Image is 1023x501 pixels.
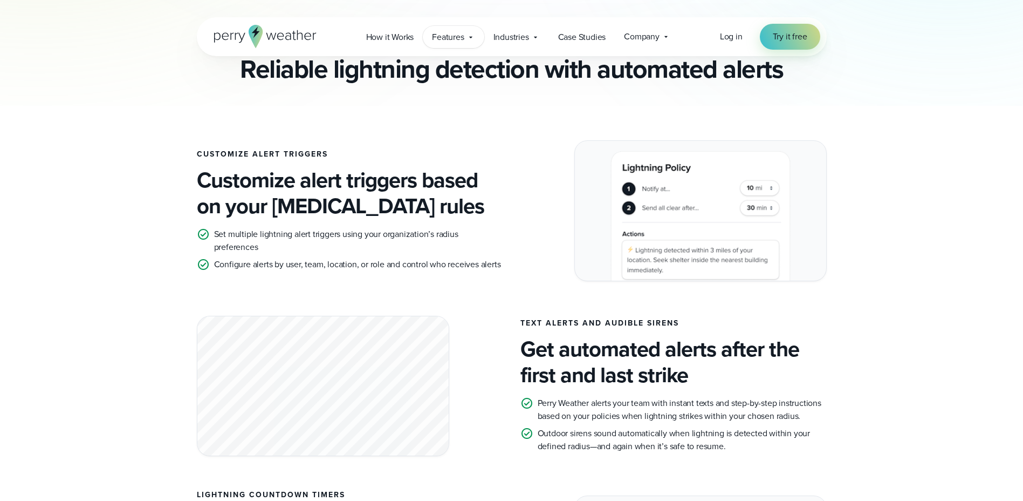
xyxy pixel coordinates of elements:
[538,397,827,423] p: Perry Weather alerts your team with instant texts and step-by-step instructions based on your pol...
[432,31,464,44] span: Features
[214,258,501,271] p: Configure alerts by user, team, location, or role and control who receives alerts
[197,491,503,499] h3: LIGHTNING COUNTDOWN TIMERS
[197,150,503,159] h3: CUSTOMIZE ALERT TRIGGERS
[357,26,423,48] a: How it Works
[366,31,414,44] span: How it Works
[720,30,743,43] a: Log in
[214,228,503,254] p: Set multiple lightning alert triggers using your organization’s radius preferences
[493,31,529,44] span: Industries
[520,336,827,388] h4: Get automated alerts after the first and last strike
[558,31,606,44] span: Case Studies
[760,24,820,50] a: Try it free
[240,54,783,84] h2: Reliable lightning detection with automated alerts
[520,319,827,328] h3: TEXT ALERTS AND AUDIBLE SIRENS
[773,30,807,43] span: Try it free
[624,30,660,43] span: Company
[538,427,827,453] p: Outdoor sirens sound automatically when lightning is detected within your defined radius—and agai...
[197,167,503,219] h4: Customize alert triggers based on your [MEDICAL_DATA] rules
[549,26,615,48] a: Case Studies
[575,141,826,281] img: lightning policies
